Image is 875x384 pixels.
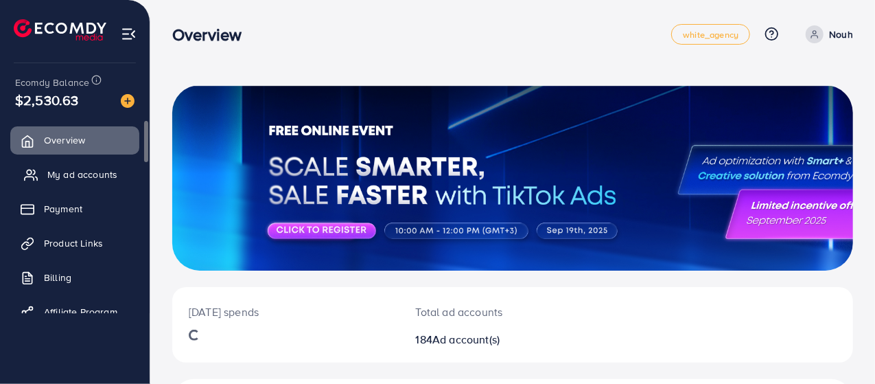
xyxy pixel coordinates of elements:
[15,90,78,110] span: $2,530.63
[172,25,253,45] h3: Overview
[44,271,71,284] span: Billing
[121,26,137,42] img: menu
[44,202,82,216] span: Payment
[671,24,750,45] a: white_agency
[817,322,865,374] iframe: Chat
[44,133,85,147] span: Overview
[44,236,103,250] span: Product Links
[10,264,139,291] a: Billing
[10,195,139,223] a: Payment
[683,30,738,39] span: white_agency
[189,304,383,320] p: [DATE] spends
[121,94,135,108] img: image
[416,304,553,320] p: Total ad accounts
[10,161,139,188] a: My ad accounts
[14,19,106,41] img: logo
[416,333,553,346] h2: 184
[10,126,139,154] a: Overview
[829,26,853,43] p: Nouh
[10,229,139,257] a: Product Links
[800,25,853,43] a: Nouh
[15,76,89,89] span: Ecomdy Balance
[10,298,139,326] a: Affiliate Program
[47,168,117,181] span: My ad accounts
[432,332,500,347] span: Ad account(s)
[44,305,117,319] span: Affiliate Program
